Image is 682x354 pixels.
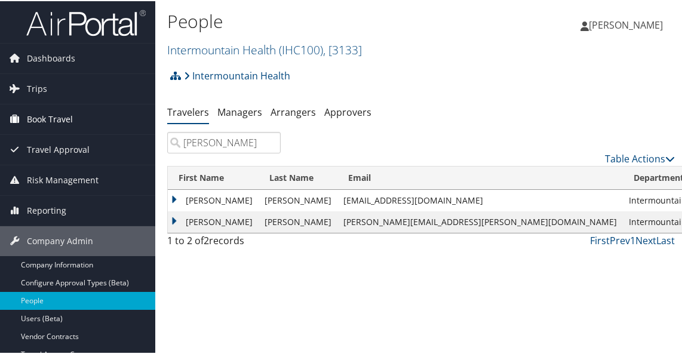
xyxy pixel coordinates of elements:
[167,232,281,253] div: 1 to 2 of records
[204,233,209,246] span: 2
[26,8,146,36] img: airportal-logo.png
[605,151,675,164] a: Table Actions
[580,6,675,42] a: [PERSON_NAME]
[167,41,362,57] a: Intermountain Health
[279,41,323,57] span: ( IHC100 )
[184,63,290,87] a: Intermountain Health
[656,233,675,246] a: Last
[337,189,623,210] td: [EMAIL_ADDRESS][DOMAIN_NAME]
[27,225,93,255] span: Company Admin
[167,104,209,118] a: Travelers
[635,233,656,246] a: Next
[27,164,99,194] span: Risk Management
[27,195,66,224] span: Reporting
[259,210,337,232] td: [PERSON_NAME]
[27,134,90,164] span: Travel Approval
[167,8,506,33] h1: People
[610,233,630,246] a: Prev
[27,42,75,72] span: Dashboards
[167,131,281,152] input: Search
[589,17,663,30] span: [PERSON_NAME]
[323,41,362,57] span: , [ 3133 ]
[168,189,259,210] td: [PERSON_NAME]
[217,104,262,118] a: Managers
[271,104,316,118] a: Arrangers
[168,210,259,232] td: [PERSON_NAME]
[168,165,259,189] th: First Name: activate to sort column ascending
[27,103,73,133] span: Book Travel
[337,165,623,189] th: Email: activate to sort column ascending
[590,233,610,246] a: First
[27,73,47,103] span: Trips
[259,165,337,189] th: Last Name: activate to sort column descending
[337,210,623,232] td: [PERSON_NAME][EMAIL_ADDRESS][PERSON_NAME][DOMAIN_NAME]
[259,189,337,210] td: [PERSON_NAME]
[324,104,371,118] a: Approvers
[630,233,635,246] a: 1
